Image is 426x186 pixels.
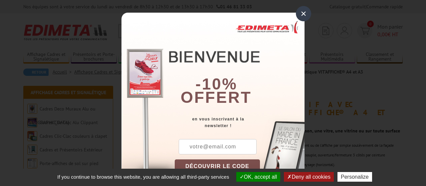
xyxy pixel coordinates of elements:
button: DÉCOUVRIR LE CODE [175,159,260,173]
button: Deny all cookies [284,172,334,182]
font: offert [181,89,252,106]
input: votre@email.com [179,139,257,154]
div: en vous inscrivant à la newsletter ! [175,116,305,129]
b: -10% [195,75,237,93]
span: If you continue to browse this website, you are allowing all third-party services [54,174,232,180]
button: OK, accept all [236,172,281,182]
button: Personalize (modal window) [337,172,372,182]
div: × [296,6,311,21]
